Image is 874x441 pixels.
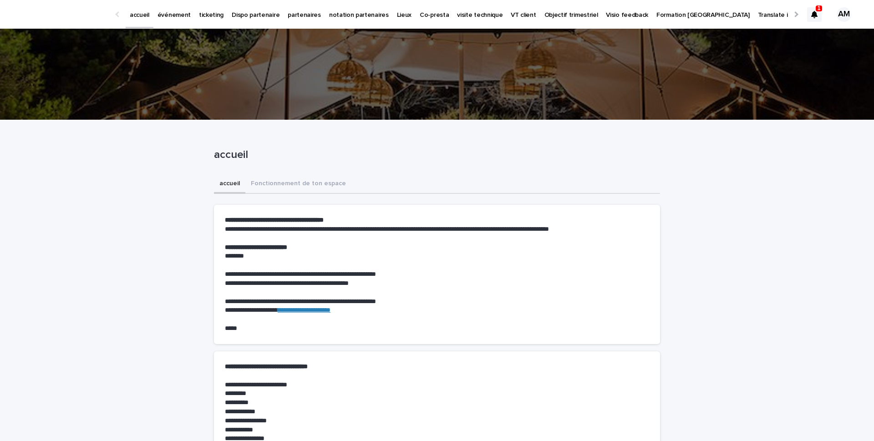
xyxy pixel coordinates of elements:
[214,175,245,194] button: accueil
[245,175,351,194] button: Fonctionnement de ton espace
[18,5,107,24] img: Ls34BcGeRexTGTNfXpUC
[214,148,656,162] p: accueil
[818,5,821,11] p: 1
[807,7,822,22] div: 1
[837,7,851,22] div: AM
